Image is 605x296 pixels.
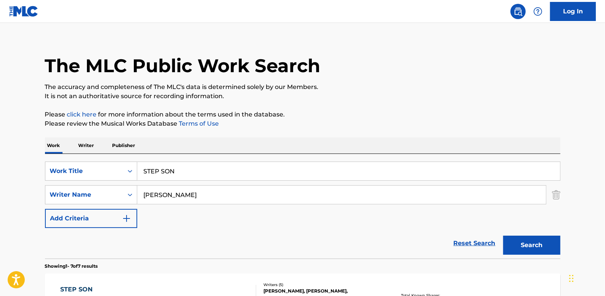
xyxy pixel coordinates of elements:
[533,7,542,16] img: help
[178,120,219,127] a: Terms of Use
[9,6,39,17] img: MLC Logo
[552,185,560,204] img: Delete Criterion
[503,236,560,255] button: Search
[514,7,523,16] img: search
[45,92,560,101] p: It is not an authoritative source for recording information.
[550,2,596,21] a: Log In
[530,4,546,19] div: Help
[45,137,63,154] p: Work
[569,267,574,290] div: Drag
[60,285,130,294] div: STEP SON
[50,167,119,176] div: Work Title
[122,214,131,223] img: 9d2ae6d4665cec9f34b9.svg
[110,137,138,154] p: Publisher
[50,190,119,199] div: Writer Name
[567,259,605,296] iframe: Chat Widget
[45,110,560,119] p: Please for more information about the terms used in the database.
[45,209,137,228] button: Add Criteria
[76,137,96,154] p: Writer
[510,4,526,19] a: Public Search
[45,54,321,77] h1: The MLC Public Work Search
[45,82,560,92] p: The accuracy and completeness of The MLC's data is determined solely by our Members.
[45,263,98,270] p: Showing 1 - 7 of 7 results
[67,111,97,118] a: click here
[45,162,560,259] form: Search Form
[45,119,560,128] p: Please review the Musical Works Database
[263,282,379,288] div: Writers ( 5 )
[450,235,499,252] a: Reset Search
